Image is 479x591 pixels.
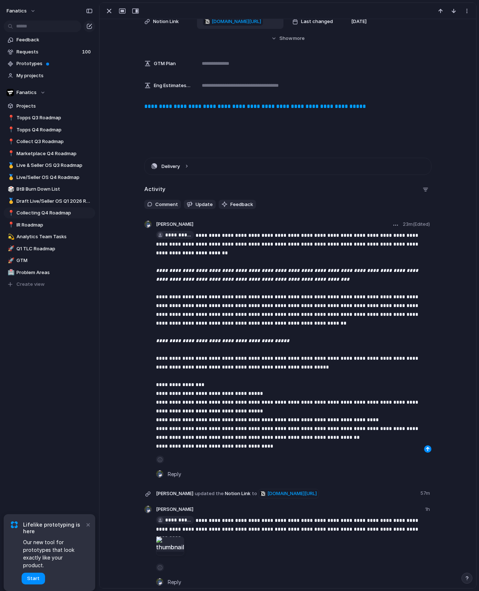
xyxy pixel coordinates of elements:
span: 23m (Edited) [403,221,431,229]
a: 🥇Draft Live/Seller OS Q1 2026 Roadmap [4,196,95,207]
a: 🎲BtB Burn Down List [4,184,95,195]
span: Projects [16,102,93,110]
button: 📍 [7,221,14,229]
span: fanatics [7,7,27,15]
span: Analytics Team Tasks [16,233,93,240]
button: 🎲 [7,186,14,193]
span: Update [196,201,213,208]
a: 🚀GTM [4,255,95,266]
span: [PERSON_NAME] [156,490,193,497]
span: 1h [425,506,431,515]
span: GTM Plan [154,60,176,67]
span: Live/Seller OS Q4 Roadmap [16,174,93,181]
a: Prototypes [4,58,95,69]
span: Lifelike prototyping is here [23,521,84,535]
button: 📍 [7,150,14,157]
a: 🚀Q1 TLC Roadmap [4,243,95,254]
div: 🏥Problem Areas [4,267,95,278]
a: [DOMAIN_NAME][URL] [203,17,263,26]
span: [PERSON_NAME] [156,221,193,228]
a: [DOMAIN_NAME][URL] [258,489,319,498]
a: 📍Topps Q3 Roadmap [4,112,95,123]
button: 📍 [7,209,14,217]
div: 🚀 [8,244,13,253]
span: 100 [82,48,92,56]
span: 57m [420,488,431,497]
a: 📍Collect Q3 Roadmap [4,136,95,147]
span: [PERSON_NAME] [156,506,193,513]
button: 📍 [7,114,14,121]
span: Notion Link [156,488,416,498]
span: IR Roadmap [16,221,93,229]
span: more [293,35,305,42]
span: to [252,490,257,497]
button: 🚀 [7,257,14,264]
button: 🥇 [7,198,14,205]
a: My projects [4,70,95,81]
div: 🎲 [8,185,13,194]
span: updated the [195,490,224,497]
button: 🥇 [7,174,14,181]
button: 💫 [7,233,14,240]
span: Reply [168,578,181,586]
span: My projects [16,72,93,79]
a: 📍Collecting Q4 Roadmap [4,207,95,218]
button: Delivery [145,158,431,175]
h2: Activity [144,185,166,194]
a: 🥇Live & Seller OS Q3 Roadmap [4,160,95,171]
button: 📍 [7,138,14,145]
span: Fanatics [16,89,37,96]
a: 📍Topps Q4 Roadmap [4,124,95,135]
span: [DOMAIN_NAME][URL] [212,18,261,25]
span: BtB Burn Down List [16,186,93,193]
div: 🥇 [8,173,13,182]
div: 📍 [8,138,13,146]
span: [DATE] [351,18,367,25]
span: Problem Areas [16,269,93,276]
span: Draft Live/Seller OS Q1 2026 Roadmap [16,198,93,205]
button: Dismiss [83,520,92,529]
div: 🚀 [8,257,13,265]
button: Update [184,200,216,209]
div: 📍 [8,114,13,122]
button: Create view [4,279,95,290]
span: Marketplace Q4 Roadmap [16,150,93,157]
button: 📍 [7,126,14,134]
a: 📍IR Roadmap [4,220,95,231]
span: Start [27,575,40,582]
span: Collecting Q4 Roadmap [16,209,93,217]
span: Requests [16,48,80,56]
span: GTM [16,257,93,264]
span: Eng Estimates (B/iOs/A/W) in Cycles [154,82,191,89]
button: 🥇 [7,162,14,169]
span: Feedback [230,201,253,208]
div: 📍 [8,126,13,134]
a: 📍Marketplace Q4 Roadmap [4,148,95,159]
span: Topps Q3 Roadmap [16,114,93,121]
div: 📍 [8,221,13,229]
span: Q1 TLC Roadmap [16,245,93,253]
a: Requests100 [4,46,95,57]
span: Show [279,35,293,42]
a: 💫Analytics Team Tasks [4,231,95,242]
button: 🏥 [7,269,14,276]
span: Topps Q4 Roadmap [16,126,93,134]
button: Fanatics [4,87,95,98]
span: Prototypes [16,60,93,67]
div: 📍 [8,149,13,158]
button: Start [22,573,45,584]
button: Feedback [219,200,256,209]
div: 🏥 [8,268,13,277]
a: Feedback [4,34,95,45]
